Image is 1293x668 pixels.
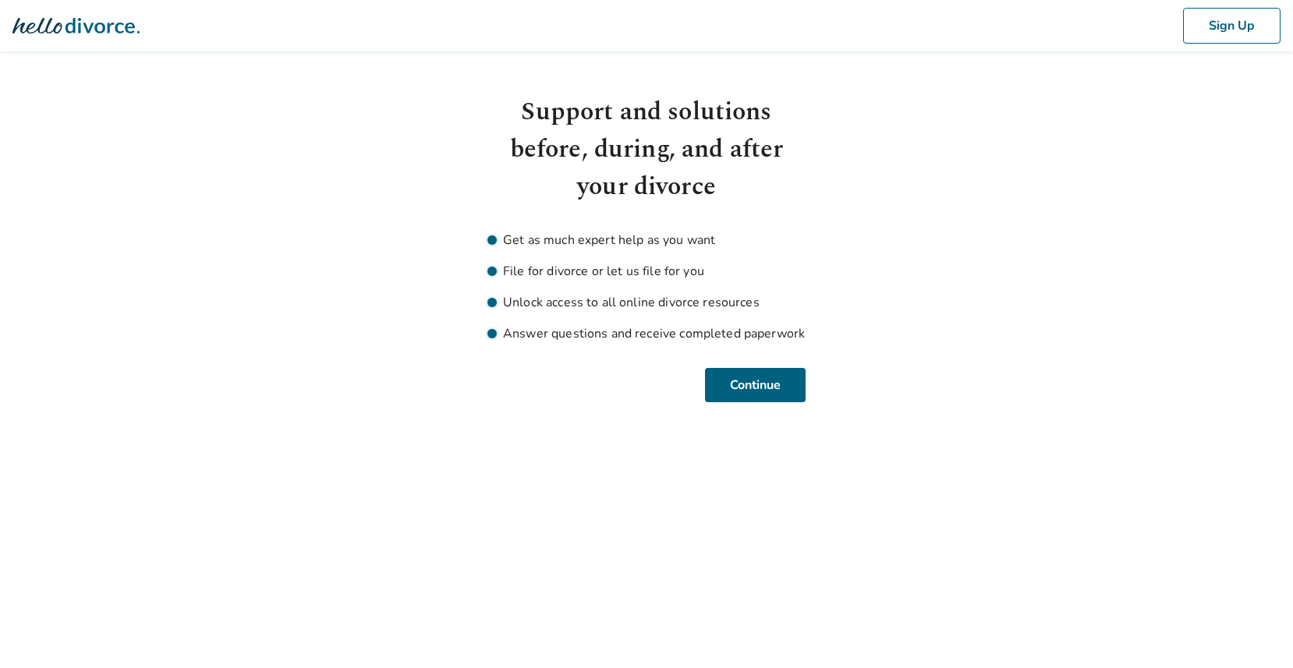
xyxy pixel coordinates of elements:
h1: Support and solutions before, during, and after your divorce [487,94,806,206]
button: Sign Up [1183,8,1281,44]
li: Unlock access to all online divorce resources [487,293,806,312]
li: File for divorce or let us file for you [487,262,806,281]
li: Get as much expert help as you want [487,231,806,249]
li: Answer questions and receive completed paperwork [487,324,806,343]
button: Continue [705,368,806,402]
